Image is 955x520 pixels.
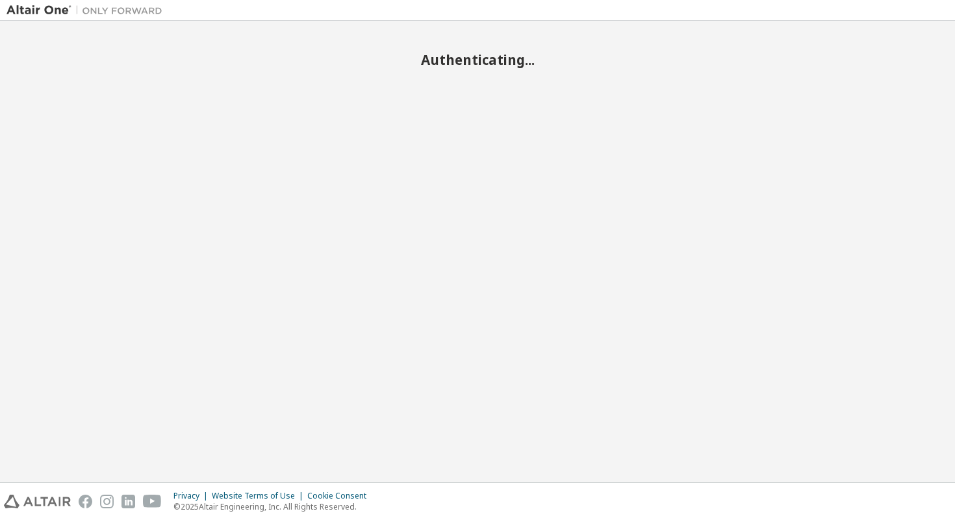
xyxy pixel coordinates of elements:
p: © 2025 Altair Engineering, Inc. All Rights Reserved. [173,501,374,512]
div: Cookie Consent [307,491,374,501]
div: Privacy [173,491,212,501]
h2: Authenticating... [6,51,949,68]
div: Website Terms of Use [212,491,307,501]
img: youtube.svg [143,495,162,508]
img: altair_logo.svg [4,495,71,508]
img: Altair One [6,4,169,17]
img: linkedin.svg [121,495,135,508]
img: facebook.svg [79,495,92,508]
img: instagram.svg [100,495,114,508]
